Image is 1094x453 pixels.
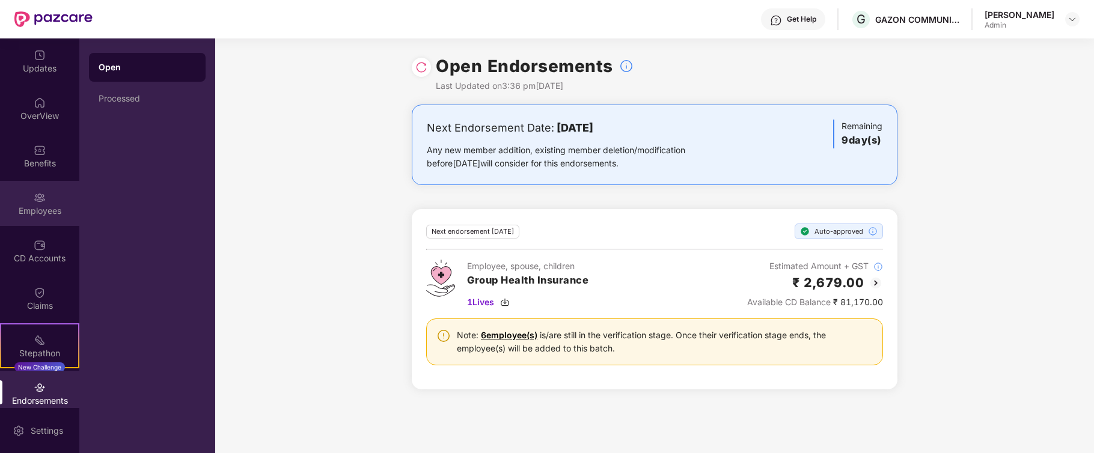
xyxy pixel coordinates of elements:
img: svg+xml;base64,PHN2ZyBpZD0iQ2xhaW0iIHhtbG5zPSJodHRwOi8vd3d3LnczLm9yZy8yMDAwL3N2ZyIgd2lkdGg9IjIwIi... [34,287,46,299]
img: svg+xml;base64,PHN2ZyBpZD0iSG9tZSIgeG1sbnM9Imh0dHA6Ly93d3cudzMub3JnLzIwMDAvc3ZnIiB3aWR0aD0iMjAiIG... [34,97,46,109]
img: svg+xml;base64,PHN2ZyBpZD0iU2V0dGluZy0yMHgyMCIgeG1sbnM9Imh0dHA6Ly93d3cudzMub3JnLzIwMDAvc3ZnIiB3aW... [13,425,25,437]
img: svg+xml;base64,PHN2ZyBpZD0iSW5mb18tXzMyeDMyIiBkYXRhLW5hbWU9IkluZm8gLSAzMngzMiIgeG1sbnM9Imh0dHA6Ly... [619,59,634,73]
img: New Pazcare Logo [14,11,93,27]
a: 6 employee(s) [481,330,537,340]
div: Estimated Amount + GST [747,260,883,273]
img: svg+xml;base64,PHN2ZyBpZD0iRW5kb3JzZW1lbnRzIiB4bWxucz0iaHR0cDovL3d3dy53My5vcmcvMjAwMC9zdmciIHdpZH... [34,382,46,394]
img: svg+xml;base64,PHN2ZyBpZD0iSW5mb18tXzMyeDMyIiBkYXRhLW5hbWU9IkluZm8gLSAzMngzMiIgeG1sbnM9Imh0dHA6Ly... [868,227,878,236]
div: Open [99,61,196,73]
img: svg+xml;base64,PHN2ZyBpZD0iUmVsb2FkLTMyeDMyIiB4bWxucz0iaHR0cDovL3d3dy53My5vcmcvMjAwMC9zdmciIHdpZH... [415,61,427,73]
div: Employee, spouse, children [467,260,588,273]
div: ₹ 81,170.00 [747,296,883,309]
h3: Group Health Insurance [467,273,588,288]
b: [DATE] [557,121,593,134]
img: svg+xml;base64,PHN2ZyBpZD0iV2FybmluZ18tXzI0eDI0IiBkYXRhLW5hbWU9Ildhcm5pbmcgLSAyNHgyNCIgeG1sbnM9Im... [436,329,451,343]
img: svg+xml;base64,PHN2ZyBpZD0iRW1wbG95ZWVzIiB4bWxucz0iaHR0cDovL3d3dy53My5vcmcvMjAwMC9zdmciIHdpZHRoPS... [34,192,46,204]
img: svg+xml;base64,PHN2ZyBpZD0iSGVscC0zMngzMiIgeG1sbnM9Imh0dHA6Ly93d3cudzMub3JnLzIwMDAvc3ZnIiB3aWR0aD... [770,14,782,26]
span: G [857,12,866,26]
div: Next Endorsement Date: [427,120,723,136]
div: Last Updated on 3:36 pm[DATE] [436,79,634,93]
div: Next endorsement [DATE] [426,225,519,239]
div: [PERSON_NAME] [985,9,1054,20]
div: Auto-approved [795,223,883,239]
h1: Open Endorsements [436,53,613,79]
div: Processed [99,94,196,103]
img: svg+xml;base64,PHN2ZyBpZD0iQmFjay0yMHgyMCIgeG1sbnM9Imh0dHA6Ly93d3cudzMub3JnLzIwMDAvc3ZnIiB3aWR0aD... [869,276,883,290]
img: svg+xml;base64,PHN2ZyBpZD0iRHJvcGRvd24tMzJ4MzIiIHhtbG5zPSJodHRwOi8vd3d3LnczLm9yZy8yMDAwL3N2ZyIgd2... [1068,14,1077,24]
img: svg+xml;base64,PHN2ZyBpZD0iRG93bmxvYWQtMzJ4MzIiIHhtbG5zPSJodHRwOi8vd3d3LnczLm9yZy8yMDAwL3N2ZyIgd2... [500,297,510,307]
div: Note: is/are still in the verification stage. Once their verification stage ends, the employee(s)... [457,329,873,355]
div: Remaining [833,120,882,148]
h3: 9 day(s) [842,133,882,148]
div: Admin [985,20,1054,30]
img: svg+xml;base64,PHN2ZyB4bWxucz0iaHR0cDovL3d3dy53My5vcmcvMjAwMC9zdmciIHdpZHRoPSI0Ny43MTQiIGhlaWdodD... [426,260,455,297]
img: svg+xml;base64,PHN2ZyBpZD0iU3RlcC1Eb25lLTE2eDE2IiB4bWxucz0iaHR0cDovL3d3dy53My5vcmcvMjAwMC9zdmciIH... [800,227,810,236]
img: svg+xml;base64,PHN2ZyBpZD0iVXBkYXRlZCIgeG1sbnM9Imh0dHA6Ly93d3cudzMub3JnLzIwMDAvc3ZnIiB3aWR0aD0iMj... [34,49,46,61]
div: Stepathon [1,347,78,359]
img: svg+xml;base64,PHN2ZyBpZD0iSW5mb18tXzMyeDMyIiBkYXRhLW5hbWU9IkluZm8gLSAzMngzMiIgeG1sbnM9Imh0dHA6Ly... [873,262,883,272]
div: New Challenge [14,362,65,372]
img: svg+xml;base64,PHN2ZyBpZD0iQ0RfQWNjb3VudHMiIGRhdGEtbmFtZT0iQ0QgQWNjb3VudHMiIHhtbG5zPSJodHRwOi8vd3... [34,239,46,251]
div: GAZON COMMUNICATIONS INDIA LIMITED [875,14,959,25]
h2: ₹ 2,679.00 [792,273,864,293]
div: Settings [27,425,67,437]
img: svg+xml;base64,PHN2ZyBpZD0iQmVuZWZpdHMiIHhtbG5zPSJodHRwOi8vd3d3LnczLm9yZy8yMDAwL3N2ZyIgd2lkdGg9Ij... [34,144,46,156]
span: Available CD Balance [747,297,831,307]
div: Get Help [787,14,816,24]
img: svg+xml;base64,PHN2ZyB4bWxucz0iaHR0cDovL3d3dy53My5vcmcvMjAwMC9zdmciIHdpZHRoPSIyMSIgaGVpZ2h0PSIyMC... [34,334,46,346]
div: Any new member addition, existing member deletion/modification before [DATE] will consider for th... [427,144,723,170]
span: 1 Lives [467,296,494,309]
